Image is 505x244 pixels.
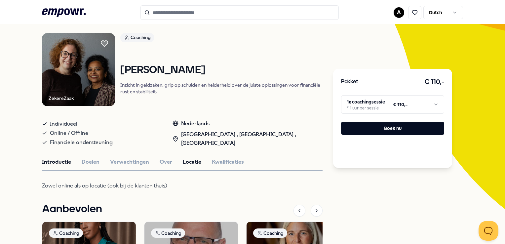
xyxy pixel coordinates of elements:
[42,181,257,190] p: Zowel online als op locatie (ook bij de klanten thuis)
[42,158,71,166] button: Introductie
[424,77,445,87] h3: € 110,-
[173,130,323,147] div: [GEOGRAPHIC_DATA] , [GEOGRAPHIC_DATA] , [GEOGRAPHIC_DATA]
[50,129,88,138] span: Online / Offline
[479,221,498,241] iframe: Help Scout Beacon - Open
[49,228,83,238] div: Coaching
[253,228,287,238] div: Coaching
[82,158,99,166] button: Doelen
[42,33,115,106] img: Product Image
[212,158,244,166] button: Kwalificaties
[110,158,149,166] button: Verwachtingen
[120,82,323,95] p: Inzicht in geldzaken, grip op schulden en helderheid over de juiste oplossingen voor financiële r...
[50,138,113,147] span: Financiele ondersteuning
[50,119,77,129] span: Individueel
[140,5,339,20] input: Search for products, categories or subcategories
[183,158,201,166] button: Locatie
[49,95,74,102] div: ZekereZaak
[120,33,323,45] a: Coaching
[120,33,154,42] div: Coaching
[160,158,172,166] button: Over
[42,201,102,218] h1: Aanbevolen
[341,122,444,135] button: Boek nu
[341,78,358,86] h3: Pakket
[394,7,404,18] button: A
[151,228,185,238] div: Coaching
[120,64,323,76] h1: [PERSON_NAME]
[173,119,323,128] div: Nederlands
